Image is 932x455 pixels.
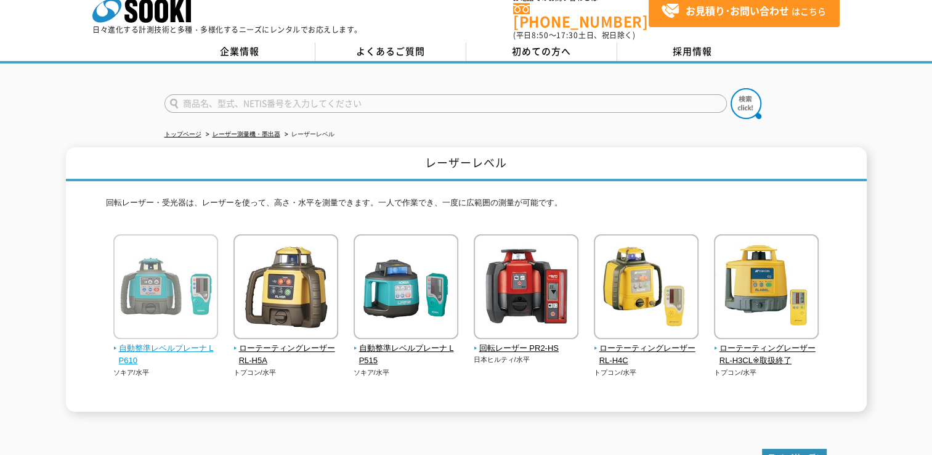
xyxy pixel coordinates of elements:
[233,234,338,342] img: ローテーティングレーザー RL-H5A
[556,30,578,41] span: 17:30
[113,330,219,367] a: 自動整準レベルプレーナ LP610
[513,3,649,28] a: [PHONE_NUMBER]
[354,342,459,368] span: 自動整準レベルプレーナ LP515
[164,43,315,61] a: 企業情報
[594,342,699,368] span: ローテーティングレーザー RL-H4C
[354,367,459,378] p: ソキア/水平
[731,88,761,119] img: btn_search.png
[354,234,458,342] img: 自動整準レベルプレーナ LP515
[66,147,867,181] h1: レーザーレベル
[661,2,826,20] span: はこちら
[512,44,571,58] span: 初めての方へ
[474,234,578,342] img: 回転レーザー PR2-HS
[513,30,635,41] span: (平日 ～ 土日、祝日除く)
[474,330,579,355] a: 回転レーザー PR2-HS
[354,330,459,367] a: 自動整準レベルプレーナ LP515
[164,131,201,137] a: トップページ
[714,330,819,367] a: ローテーティングレーザー RL-H3CL※取扱終了
[213,131,280,137] a: レーザー測量機・墨出器
[113,234,218,342] img: 自動整準レベルプレーナ LP610
[617,43,768,61] a: 採用情報
[282,128,334,141] li: レーザーレベル
[233,342,339,368] span: ローテーティングレーザー RL-H5A
[466,43,617,61] a: 初めての方へ
[92,26,362,33] p: 日々進化する計測技術と多種・多様化するニーズにレンタルでお応えします。
[474,355,579,365] p: 日本ヒルティ/水平
[113,342,219,368] span: 自動整準レベルプレーナ LP610
[113,367,219,378] p: ソキア/水平
[532,30,549,41] span: 8:50
[594,330,699,367] a: ローテーティングレーザー RL-H4C
[714,367,819,378] p: トプコン/水平
[714,342,819,368] span: ローテーティングレーザー RL-H3CL※取扱終了
[714,234,819,342] img: ローテーティングレーザー RL-H3CL※取扱終了
[106,197,827,216] p: 回転レーザー・受光器は、レーザーを使って、高さ・水平を測量できます。一人で作業でき、一度に広範囲の測量が可能です。
[594,367,699,378] p: トプコン/水平
[315,43,466,61] a: よくあるご質問
[233,330,339,367] a: ローテーティングレーザー RL-H5A
[594,234,699,342] img: ローテーティングレーザー RL-H4C
[474,342,579,355] span: 回転レーザー PR2-HS
[164,94,727,113] input: 商品名、型式、NETIS番号を入力してください
[233,367,339,378] p: トプコン/水平
[686,3,789,18] strong: お見積り･お問い合わせ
